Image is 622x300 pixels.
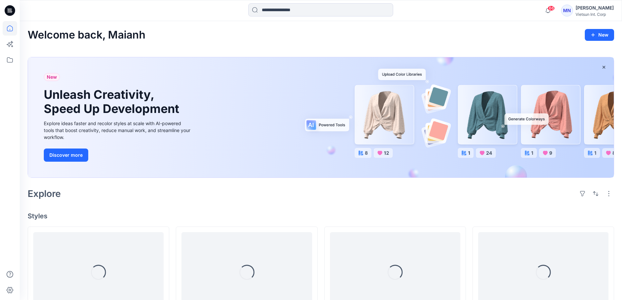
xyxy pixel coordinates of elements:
h2: Explore [28,188,61,199]
a: Discover more [44,149,192,162]
h4: Styles [28,212,614,220]
button: New [585,29,614,41]
div: Explore ideas faster and recolor styles at scale with AI-powered tools that boost creativity, red... [44,120,192,141]
span: 66 [548,6,555,11]
h1: Unleash Creativity, Speed Up Development [44,88,182,116]
div: Vietsun Int. Corp [576,12,614,17]
div: [PERSON_NAME] [576,4,614,12]
div: MN [561,5,573,16]
h2: Welcome back, Maianh [28,29,146,41]
span: New [47,73,57,81]
button: Discover more [44,149,88,162]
